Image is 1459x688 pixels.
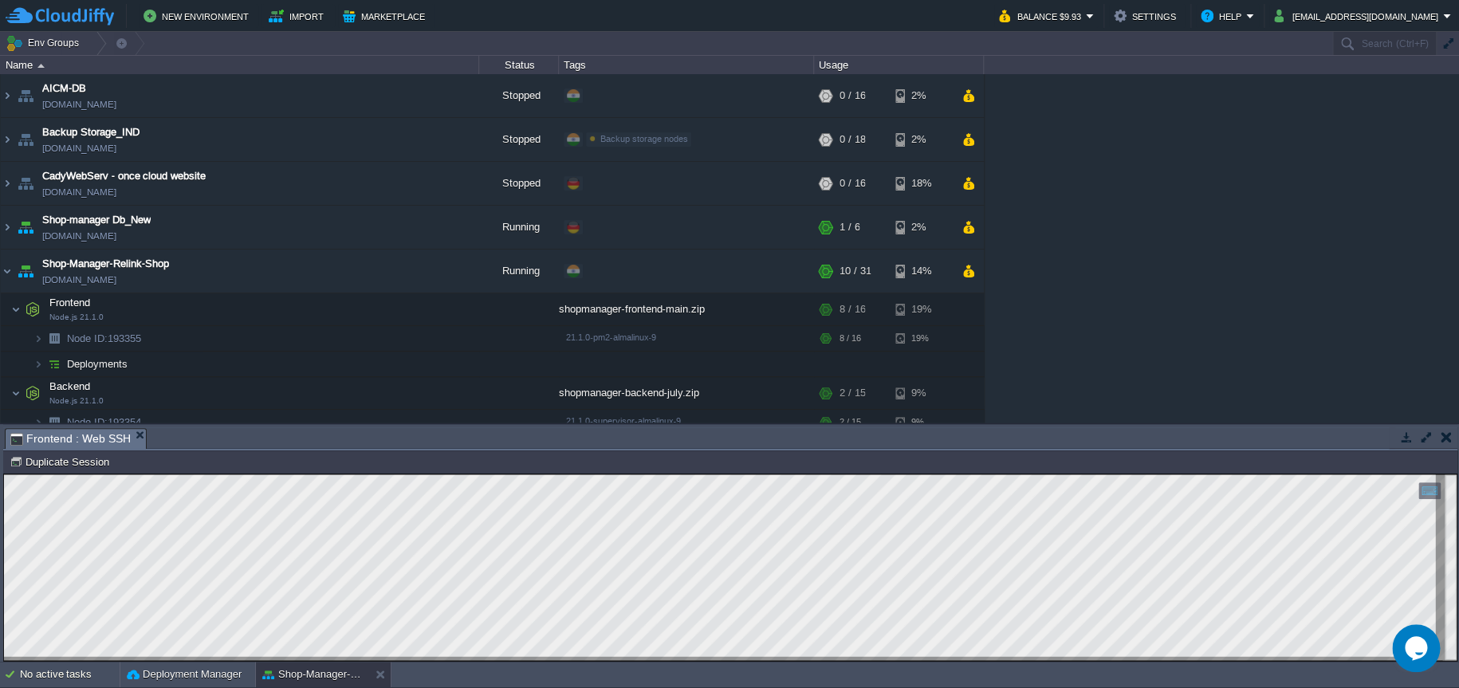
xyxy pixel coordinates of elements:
[42,256,169,272] a: Shop-Manager-Relink-Shop
[65,332,144,345] a: Node ID:193355
[14,250,37,293] img: AMDAwAAAACH5BAEAAAAALAAAAAABAAEAAAICRAEAOw==
[48,379,92,393] span: Backend
[11,293,21,325] img: AMDAwAAAACH5BAEAAAAALAAAAAABAAEAAAICRAEAOw==
[479,206,559,249] div: Running
[11,377,21,409] img: AMDAwAAAACH5BAEAAAAALAAAAAABAAEAAAICRAEAOw==
[895,118,947,161] div: 2%
[127,666,242,682] button: Deployment Manager
[42,184,116,200] a: [DOMAIN_NAME]
[479,74,559,117] div: Stopped
[42,81,86,96] a: AICM-DB
[42,96,116,112] span: [DOMAIN_NAME]
[895,250,947,293] div: 14%
[20,662,120,687] div: No active tasks
[42,140,116,156] span: [DOMAIN_NAME]
[14,162,37,205] img: AMDAwAAAACH5BAEAAAAALAAAAAABAAEAAAICRAEAOw==
[14,206,37,249] img: AMDAwAAAACH5BAEAAAAALAAAAAABAAEAAAICRAEAOw==
[33,326,43,351] img: AMDAwAAAACH5BAEAAAAALAAAAAABAAEAAAICRAEAOw==
[42,124,140,140] a: Backup Storage_IND
[840,410,861,434] div: 2 / 15
[1,118,14,161] img: AMDAwAAAACH5BAEAAAAALAAAAAABAAEAAAICRAEAOw==
[10,429,131,449] span: Frontend : Web SSH
[43,352,65,376] img: AMDAwAAAACH5BAEAAAAALAAAAAABAAEAAAICRAEAOw==
[65,357,130,371] a: Deployments
[33,410,43,434] img: AMDAwAAAACH5BAEAAAAALAAAAAABAAEAAAICRAEAOw==
[895,293,947,325] div: 19%
[895,74,947,117] div: 2%
[480,56,558,74] div: Status
[840,377,865,409] div: 2 / 15
[479,250,559,293] div: Running
[1114,6,1181,26] button: Settings
[42,212,151,228] a: Shop-manager Db_New
[65,415,144,429] a: Node ID:193354
[48,380,92,392] a: BackendNode.js 21.1.0
[269,6,328,26] button: Import
[895,410,947,434] div: 9%
[840,118,865,161] div: 0 / 18
[48,297,92,309] a: FrontendNode.js 21.1.0
[815,56,983,74] div: Usage
[840,74,865,117] div: 0 / 16
[999,6,1086,26] button: Balance $9.93
[67,332,108,344] span: Node ID:
[895,326,947,351] div: 19%
[1,74,14,117] img: AMDAwAAAACH5BAEAAAAALAAAAAABAAEAAAICRAEAOw==
[479,162,559,205] div: Stopped
[566,416,681,426] span: 21.1.0-supervisor-almalinux-9
[33,352,43,376] img: AMDAwAAAACH5BAEAAAAALAAAAAABAAEAAAICRAEAOw==
[840,250,871,293] div: 10 / 31
[49,313,104,322] span: Node.js 21.1.0
[42,272,116,288] a: [DOMAIN_NAME]
[22,293,44,325] img: AMDAwAAAACH5BAEAAAAALAAAAAABAAEAAAICRAEAOw==
[2,56,478,74] div: Name
[22,377,44,409] img: AMDAwAAAACH5BAEAAAAALAAAAAABAAEAAAICRAEAOw==
[43,410,65,434] img: AMDAwAAAACH5BAEAAAAALAAAAAABAAEAAAICRAEAOw==
[840,326,861,351] div: 8 / 16
[600,134,688,143] span: Backup storage nodes
[1201,6,1246,26] button: Help
[65,415,144,429] span: 193354
[479,118,559,161] div: Stopped
[48,296,92,309] span: Frontend
[559,377,814,409] div: shopmanager-backend-july.zip
[1,206,14,249] img: AMDAwAAAACH5BAEAAAAALAAAAAABAAEAAAICRAEAOw==
[65,332,144,345] span: 193355
[840,293,865,325] div: 8 / 16
[1,162,14,205] img: AMDAwAAAACH5BAEAAAAALAAAAAABAAEAAAICRAEAOw==
[14,118,37,161] img: AMDAwAAAACH5BAEAAAAALAAAAAABAAEAAAICRAEAOw==
[42,228,116,244] span: [DOMAIN_NAME]
[560,56,813,74] div: Tags
[67,416,108,428] span: Node ID:
[37,64,45,68] img: AMDAwAAAACH5BAEAAAAALAAAAAABAAEAAAICRAEAOw==
[840,206,859,249] div: 1 / 6
[10,454,114,469] button: Duplicate Session
[14,74,37,117] img: AMDAwAAAACH5BAEAAAAALAAAAAABAAEAAAICRAEAOw==
[840,162,865,205] div: 0 / 16
[262,666,363,682] button: Shop-Manager-Relink-Shop
[49,396,104,406] span: Node.js 21.1.0
[6,32,85,54] button: Env Groups
[1,250,14,293] img: AMDAwAAAACH5BAEAAAAALAAAAAABAAEAAAICRAEAOw==
[42,168,206,184] a: CadyWebServ - once cloud website
[1274,6,1443,26] button: [EMAIL_ADDRESS][DOMAIN_NAME]
[343,6,430,26] button: Marketplace
[559,293,814,325] div: shopmanager-frontend-main.zip
[895,206,947,249] div: 2%
[895,377,947,409] div: 9%
[144,6,254,26] button: New Environment
[1392,624,1443,672] iframe: chat widget
[43,326,65,351] img: AMDAwAAAACH5BAEAAAAALAAAAAABAAEAAAICRAEAOw==
[895,162,947,205] div: 18%
[6,6,114,26] img: CloudJiffy
[566,332,656,342] span: 21.1.0-pm2-almalinux-9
